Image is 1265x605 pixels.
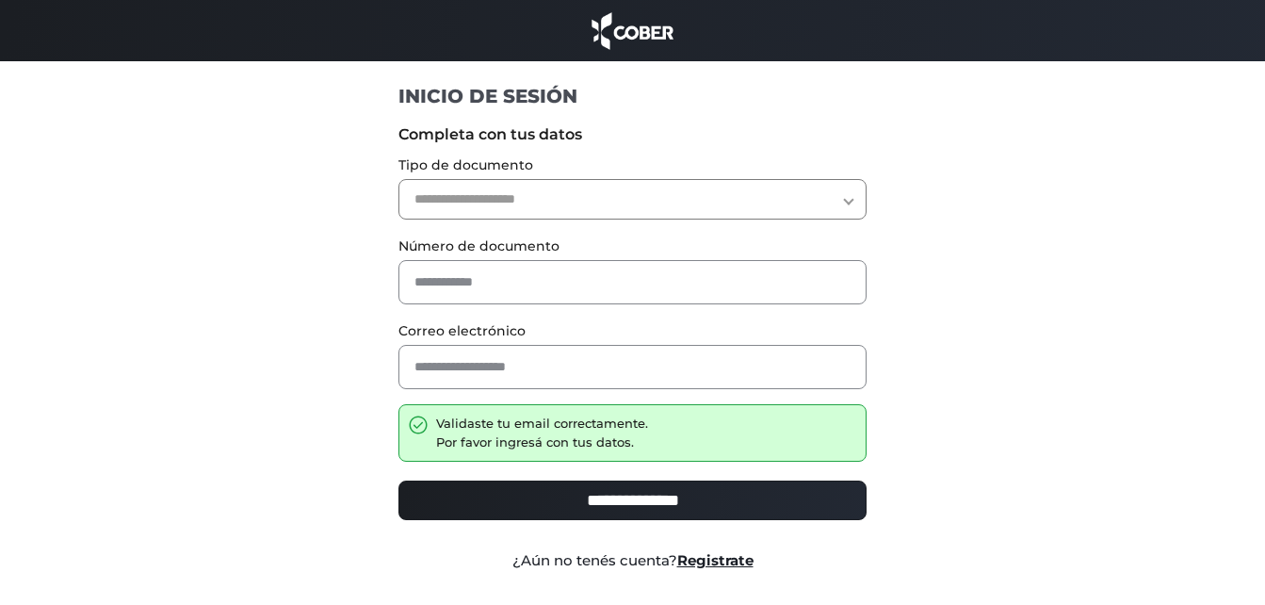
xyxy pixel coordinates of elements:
a: Registrate [677,551,754,569]
label: Número de documento [398,237,867,256]
h1: INICIO DE SESIÓN [398,84,867,108]
label: Tipo de documento [398,155,867,175]
img: cober_marca.png [587,9,679,52]
label: Correo electrónico [398,321,867,341]
label: Completa con tus datos [398,123,867,146]
div: Validaste tu email correctamente. Por favor ingresá con tus datos. [436,415,648,451]
div: ¿Aún no tenés cuenta? [384,550,881,572]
